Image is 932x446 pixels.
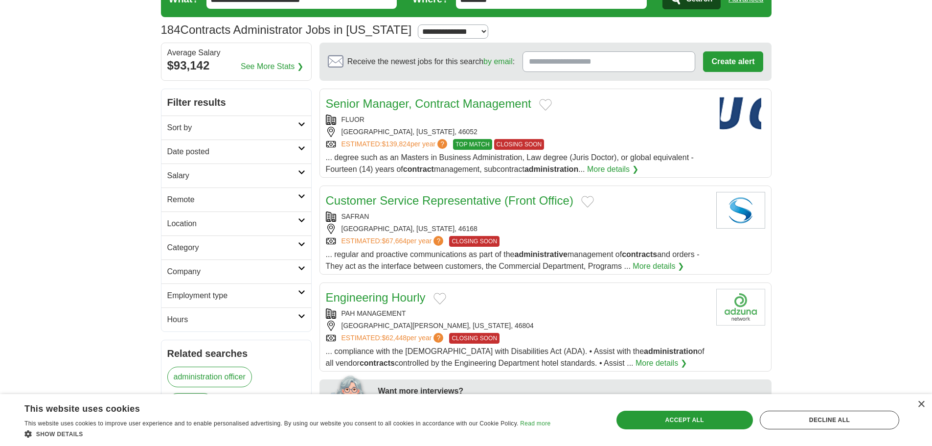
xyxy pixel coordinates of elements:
a: contract it [167,393,214,414]
a: Sort by [161,116,311,140]
strong: contract [403,165,434,173]
div: PAH MANAGEMENT [326,308,708,319]
h2: Date posted [167,146,298,158]
span: $67,664 [382,237,407,245]
img: Fluor logo [716,95,765,132]
div: [GEOGRAPHIC_DATA][PERSON_NAME], [US_STATE], 46804 [326,321,708,331]
h2: Remote [167,194,298,206]
a: Category [161,235,311,259]
button: Add to favorite jobs [581,196,594,208]
a: See More Stats ❯ [241,61,303,72]
h1: Contracts Administrator Jobs in [US_STATE] [161,23,412,36]
img: apply-iq-scientist.png [323,374,371,413]
h2: Salary [167,170,298,182]
a: ESTIMATED:$62,448per year? [341,333,446,344]
a: SAFRAN [341,212,369,220]
a: Senior Manager, Contract Management [326,97,531,110]
a: Hours [161,307,311,331]
span: Show details [36,431,83,438]
img: Company logo [716,289,765,326]
strong: contracts [360,359,395,367]
strong: administration [524,165,578,173]
a: More details ❯ [636,357,687,369]
a: by email [483,57,513,66]
strong: contracts [622,250,657,258]
a: Remote [161,188,311,211]
a: Customer Service Representative (Front Office) [326,194,573,207]
span: This website uses cookies to improve user experience and to enable personalised advertising. By u... [24,420,519,427]
div: [GEOGRAPHIC_DATA], [US_STATE], 46052 [326,127,708,137]
h2: Filter results [161,89,311,116]
h2: Hours [167,314,298,326]
a: Read more, opens a new window [520,420,550,427]
a: More details ❯ [587,164,638,175]
span: ... compliance with the [DEMOGRAPHIC_DATA] with Disabilities Act (ADA). • Assist with the of all ... [326,347,705,367]
a: More details ❯ [633,260,684,272]
a: administration officer [167,367,252,387]
button: Add to favorite jobs [433,293,446,305]
span: CLOSING SOON [449,236,500,247]
div: Decline all [760,411,899,429]
button: Create alert [703,51,763,72]
div: $93,142 [167,57,305,74]
span: $62,448 [382,334,407,342]
div: [GEOGRAPHIC_DATA], [US_STATE], 46168 [326,224,708,234]
a: Employment type [161,283,311,307]
a: Company [161,259,311,283]
img: Safran Group logo [716,192,765,229]
a: ESTIMATED:$67,664per year? [341,236,446,247]
h2: Category [167,242,298,254]
span: CLOSING SOON [449,333,500,344]
button: Add to favorite jobs [539,99,552,111]
a: Location [161,211,311,235]
span: CLOSING SOON [494,139,545,150]
strong: administrative [514,250,567,258]
span: ? [433,333,443,343]
div: Close [917,401,925,408]
h2: Related searches [167,346,305,361]
span: TOP MATCH [453,139,492,150]
a: Engineering Hourly [326,291,426,304]
span: 184 [161,21,181,39]
h2: Sort by [167,122,298,134]
a: ESTIMATED:$139,824per year? [341,139,450,150]
h2: Employment type [167,290,298,302]
span: ... regular and proactive communications as part of the management of and orders - They act as th... [326,250,700,270]
div: Average Salary [167,49,305,57]
div: Want more interviews? [378,385,766,397]
span: ... degree such as an Masters in Business Administration, Law degree (Juris Doctor), or global eq... [326,153,694,173]
span: ? [433,236,443,246]
div: Show details [24,429,550,439]
div: Accept all [616,411,753,429]
span: Receive the newest jobs for this search : [347,56,515,68]
a: FLUOR [341,116,364,123]
a: Date posted [161,140,311,164]
span: $139,824 [382,140,410,148]
div: This website uses cookies [24,400,526,415]
h2: Company [167,266,298,278]
strong: administration [644,347,698,355]
h2: Location [167,218,298,230]
span: ? [437,139,447,149]
a: Salary [161,164,311,188]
